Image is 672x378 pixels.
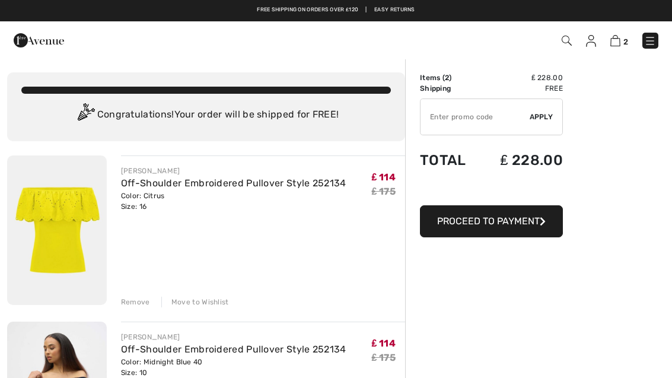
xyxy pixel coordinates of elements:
td: ₤ 228.00 [480,72,563,83]
img: My Info [586,35,596,47]
img: Off-Shoulder Embroidered Pullover Style 252134 [7,155,107,305]
a: 1ère Avenue [14,34,64,45]
img: 1ère Avenue [14,28,64,52]
button: Proceed to Payment [420,205,563,237]
div: Move to Wishlist [161,297,229,307]
a: Free shipping on orders over ₤120 [257,6,358,14]
iframe: PayPal [420,180,563,201]
input: Promo code [421,99,530,135]
span: ₤ 114 [372,171,396,183]
a: Off-Shoulder Embroidered Pullover Style 252134 [121,344,346,355]
span: Apply [530,112,553,122]
td: Free [480,83,563,94]
span: 2 [445,74,449,82]
img: Shopping Bag [610,35,620,46]
div: Congratulations! Your order will be shipped for FREE! [21,103,391,127]
span: Proceed to Payment [437,215,540,227]
td: ₤ 228.00 [480,140,563,180]
td: Shipping [420,83,480,94]
div: Color: Citrus Size: 16 [121,190,346,212]
div: [PERSON_NAME] [121,166,346,176]
span: | [365,6,367,14]
span: ₤ 114 [372,338,396,349]
div: Color: Midnight Blue 40 Size: 10 [121,357,346,378]
span: 2 [623,37,628,46]
img: Congratulation2.svg [74,103,97,127]
a: Easy Returns [374,6,415,14]
a: Off-Shoulder Embroidered Pullover Style 252134 [121,177,346,189]
s: ₤ 175 [372,352,396,363]
div: [PERSON_NAME] [121,332,346,342]
a: 2 [610,33,628,47]
img: Search [562,36,572,46]
td: Items ( ) [420,72,480,83]
td: Total [420,140,480,180]
div: Remove [121,297,150,307]
img: Menu [644,35,656,47]
s: ₤ 175 [372,186,396,197]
